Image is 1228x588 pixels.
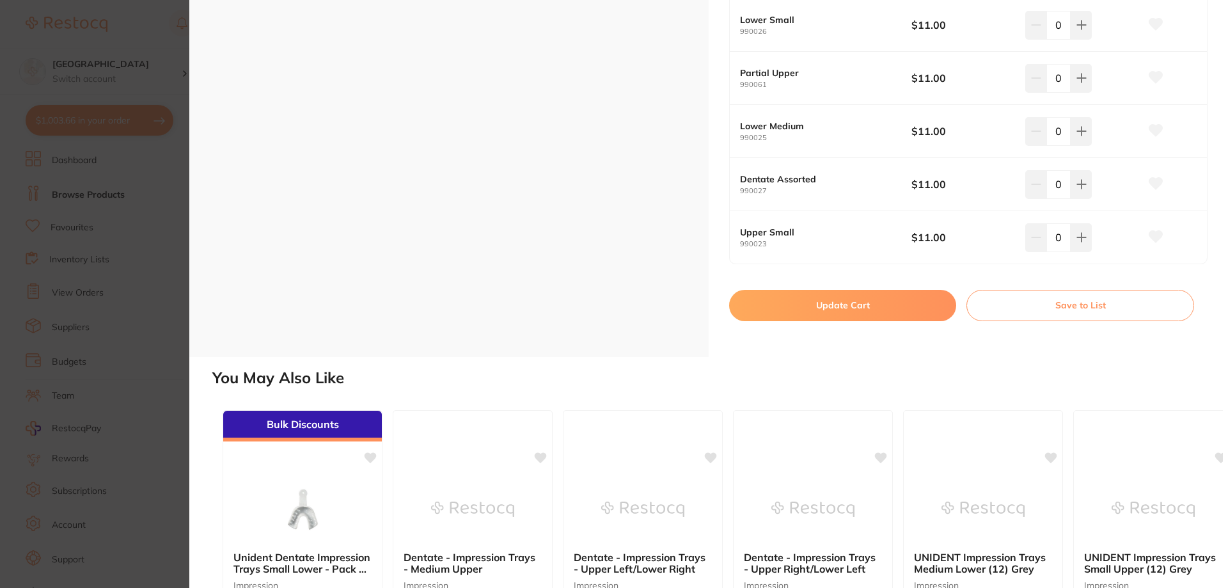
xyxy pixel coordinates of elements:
[223,411,382,441] div: Bulk Discounts
[740,240,911,248] small: 990023
[911,177,1014,191] b: $11.00
[404,552,542,575] b: Dentate - Impression Trays - Medium Upper
[911,18,1014,32] b: $11.00
[740,187,911,195] small: 990027
[771,477,854,541] img: Dentate - Impression Trays - Upper Right/Lower Left
[601,477,684,541] img: Dentate - Impression Trays - Upper Left/Lower Right
[911,71,1014,85] b: $11.00
[729,290,956,321] button: Update Cart
[1112,477,1195,541] img: UNIDENT Impression Trays Small Upper (12) Grey
[574,552,712,575] b: Dentate - Impression Trays - Upper Left/Lower Right
[740,15,894,25] b: Lower Small
[911,124,1014,138] b: $11.00
[740,81,911,89] small: 990061
[911,230,1014,244] b: $11.00
[233,552,372,575] b: Unident Dentate Impression Trays Small Lower - Pack of 12
[744,552,882,575] b: Dentate - Impression Trays - Upper Right/Lower Left
[740,134,911,142] small: 990025
[212,369,1223,387] h2: You May Also Like
[914,552,1052,575] b: UNIDENT Impression Trays Medium Lower (12) Grey
[941,477,1025,541] img: UNIDENT Impression Trays Medium Lower (12) Grey
[431,477,514,541] img: Dentate - Impression Trays - Medium Upper
[740,28,911,36] small: 990026
[740,68,894,78] b: Partial Upper
[740,174,894,184] b: Dentate Assorted
[740,121,894,131] b: Lower Medium
[261,477,344,541] img: Unident Dentate Impression Trays Small Lower - Pack of 12
[1084,552,1222,575] b: UNIDENT Impression Trays Small Upper (12) Grey
[740,227,894,237] b: Upper Small
[966,290,1194,321] button: Save to List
